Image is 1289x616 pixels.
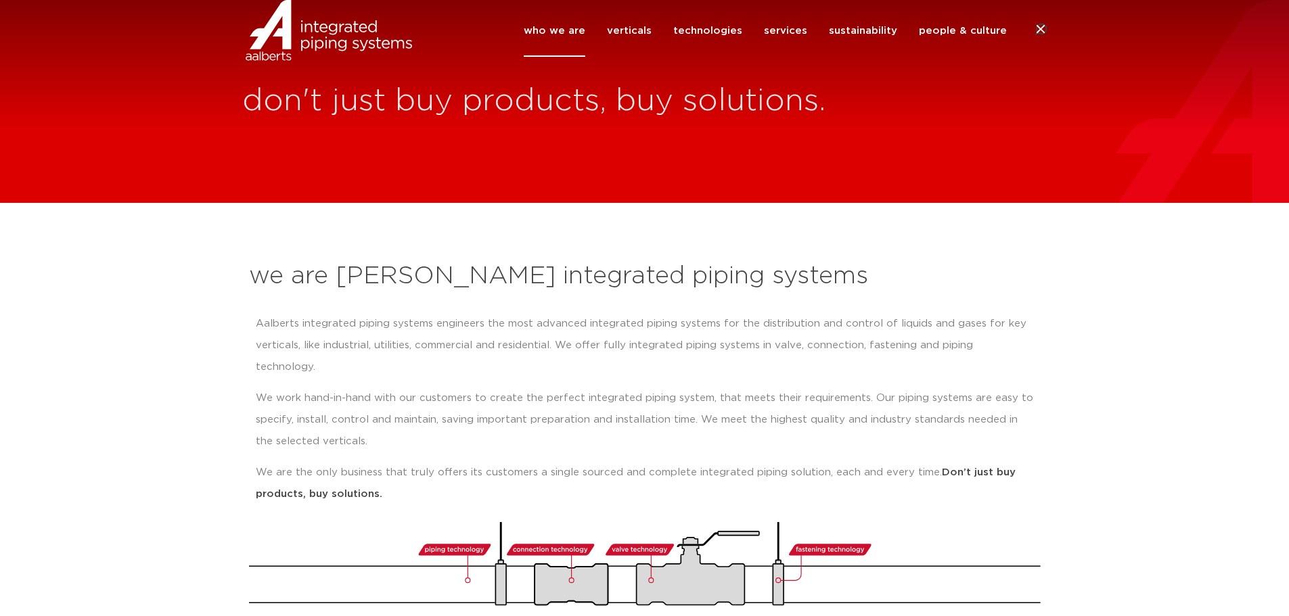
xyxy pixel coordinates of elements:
a: who we are [524,5,585,57]
h2: we are [PERSON_NAME] integrated piping systems [249,260,1041,293]
a: services [764,5,807,57]
p: We work hand-in-hand with our customers to create the perfect integrated piping system, that meet... [256,387,1034,452]
p: We are the only business that truly offers its customers a single sourced and complete integrated... [256,462,1034,505]
a: technologies [673,5,742,57]
a: verticals [607,5,652,57]
a: sustainability [829,5,897,57]
a: people & culture [919,5,1007,57]
nav: Menu [524,5,1007,57]
p: Aalberts integrated piping systems engineers the most advanced integrated piping systems for the ... [256,313,1034,378]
